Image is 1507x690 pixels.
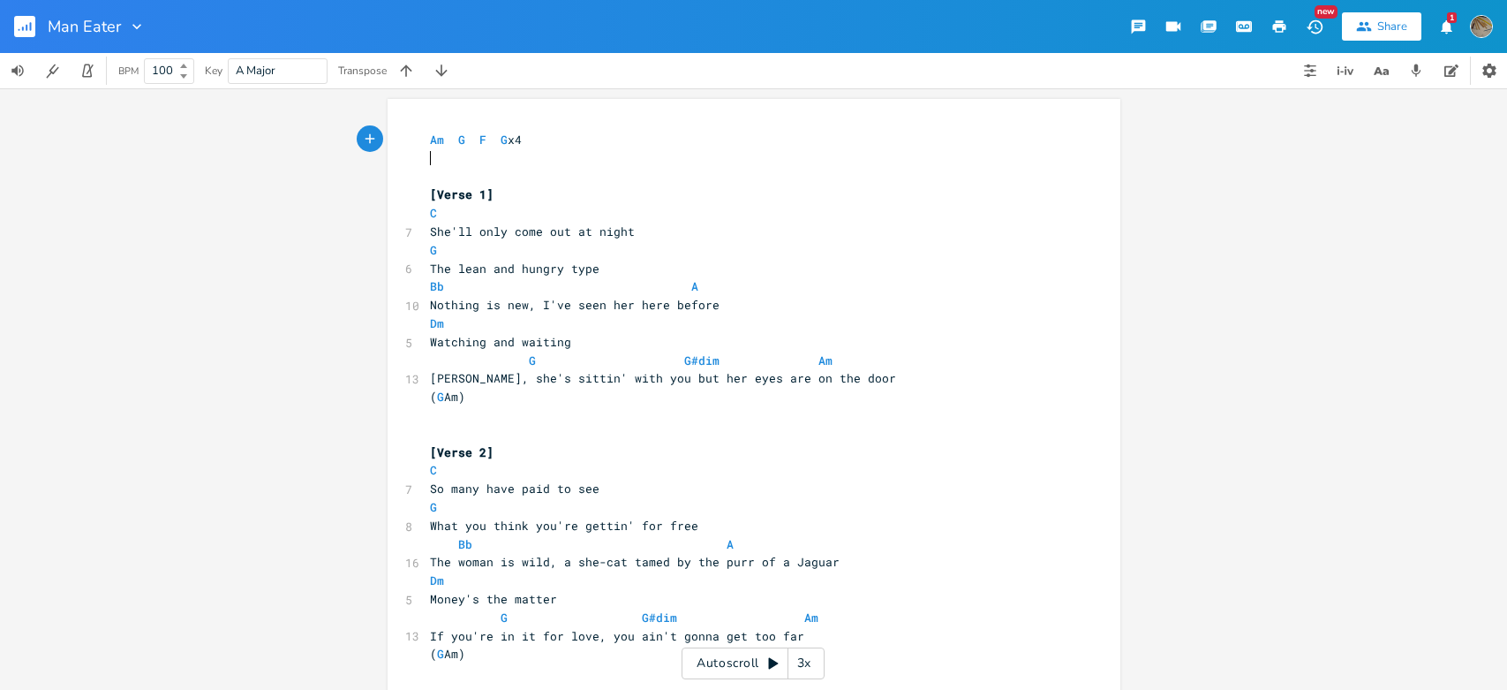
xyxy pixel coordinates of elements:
[501,610,508,626] span: G
[1377,19,1407,34] div: Share
[430,499,437,515] span: G
[818,353,833,368] span: Am
[501,132,508,148] span: G
[458,536,472,552] span: Bb
[205,65,222,76] div: Key
[804,610,818,626] span: Am
[1428,11,1464,42] button: 1
[430,370,896,386] span: [PERSON_NAME], she's sittin' with you but her eyes are on the door
[727,536,734,552] span: A
[338,65,387,76] div: Transpose
[430,444,494,460] span: [Verse 2]
[1470,15,1493,38] img: dustindegase
[788,648,820,679] div: 3x
[430,554,840,570] span: The woman is wild, a she-cat tamed by the purr of a Jaguar
[430,462,437,478] span: C
[682,648,825,679] div: Autoscroll
[430,205,437,221] span: C
[430,628,804,644] span: If you're in it for love, you ain't gonna get too far
[430,481,599,497] span: So many have paid to see
[691,278,698,294] span: A
[430,132,444,148] span: Am
[479,132,486,148] span: F
[118,66,139,76] div: BPM
[642,610,677,626] span: G#dim
[1447,12,1457,23] div: 1
[430,591,557,607] span: Money's the matter
[430,646,465,662] span: ( Am)
[430,315,444,331] span: Dm
[236,63,275,79] span: A Major
[1315,5,1337,19] div: New
[529,353,536,368] span: G
[430,224,635,239] span: She'll only come out at night
[1297,11,1332,42] button: New
[430,132,522,148] span: x4
[430,518,698,534] span: What you think you're gettin' for free
[430,334,571,350] span: Watching and waiting
[437,646,444,662] span: G
[1342,12,1421,41] button: Share
[430,261,599,277] span: The lean and hungry type
[430,572,444,588] span: Dm
[437,389,444,405] span: G
[430,297,720,313] span: Nothing is new, I've seen her here before
[48,19,121,34] span: Man Eater
[430,278,444,294] span: Bb
[458,132,465,148] span: G
[430,242,437,258] span: G
[684,353,720,368] span: G#dim
[430,186,494,202] span: [Verse 1]
[430,389,465,405] span: ( Am)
